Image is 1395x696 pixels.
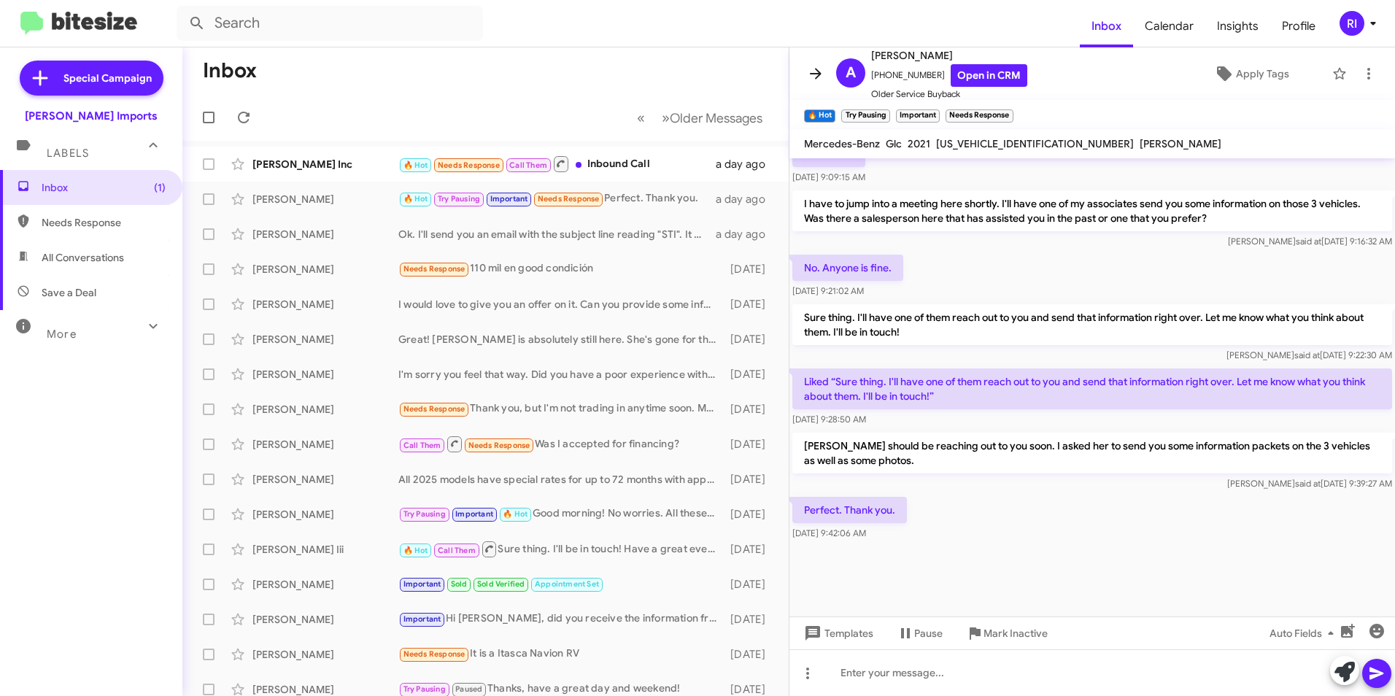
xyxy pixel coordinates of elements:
[403,684,446,694] span: Try Pausing
[398,260,724,277] div: 110 mil en good condición
[724,507,777,522] div: [DATE]
[42,285,96,300] span: Save a Deal
[1340,11,1364,36] div: RI
[846,61,856,85] span: A
[1236,61,1289,87] span: Apply Tags
[252,332,398,347] div: [PERSON_NAME]
[252,542,398,557] div: [PERSON_NAME] Iii
[1270,620,1340,646] span: Auto Fields
[724,262,777,277] div: [DATE]
[63,71,152,85] span: Special Campaign
[47,147,89,160] span: Labels
[1295,478,1321,489] span: said at
[398,297,724,312] div: I would love to give you an offer on it. Can you provide some information on that vehicle for me?...
[662,109,670,127] span: »
[792,304,1392,345] p: Sure thing. I'll have one of them reach out to you and send that information right over. Let me k...
[252,192,398,206] div: [PERSON_NAME]
[398,227,716,241] div: Ok. I'll send you an email with the subject line reading "STI". It will have a form attached that...
[792,497,907,523] p: Perfect. Thank you.
[670,110,762,126] span: Older Messages
[538,194,600,204] span: Needs Response
[637,109,645,127] span: «
[403,546,428,555] span: 🔥 Hot
[398,332,724,347] div: Great! [PERSON_NAME] is absolutely still here. She's gone for the evening but I'll have her reach...
[503,509,528,519] span: 🔥 Hot
[724,542,777,557] div: [DATE]
[468,441,530,450] span: Needs Response
[1296,236,1321,247] span: said at
[398,472,724,487] div: All 2025 models have special rates for up to 72 months with approved credit. Plus, when you choos...
[716,227,777,241] div: a day ago
[1270,5,1327,47] a: Profile
[716,192,777,206] div: a day ago
[252,262,398,277] div: [PERSON_NAME]
[398,646,724,662] div: It is a Itasca Navion RV
[403,441,441,450] span: Call Them
[398,611,724,627] div: Hi [PERSON_NAME], did you receive the information from [PERSON_NAME] [DATE] in regards to the GLA...
[1228,236,1392,247] span: [PERSON_NAME] [DATE] 9:16:32 AM
[1227,478,1392,489] span: [PERSON_NAME] [DATE] 9:39:27 AM
[509,161,547,170] span: Call Them
[398,435,724,453] div: Was I accepted for financing?
[438,194,480,204] span: Try Pausing
[42,250,124,265] span: All Conversations
[398,540,724,558] div: Sure thing. I'll be in touch! Have a great evening.
[154,180,166,195] span: (1)
[42,180,166,195] span: Inbox
[1177,61,1325,87] button: Apply Tags
[398,401,724,417] div: Thank you, but I'm not trading in anytime soon. My current MB is a 2004 and I love it.
[801,620,873,646] span: Templates
[477,579,525,589] span: Sold Verified
[724,367,777,382] div: [DATE]
[1205,5,1270,47] a: Insights
[1140,137,1221,150] span: [PERSON_NAME]
[47,328,77,341] span: More
[20,61,163,96] a: Special Campaign
[1133,5,1205,47] a: Calendar
[871,87,1027,101] span: Older Service Buyback
[403,404,465,414] span: Needs Response
[455,684,482,694] span: Paused
[871,64,1027,87] span: [PHONE_NUMBER]
[792,414,866,425] span: [DATE] 9:28:50 AM
[177,6,483,41] input: Search
[946,109,1013,123] small: Needs Response
[252,472,398,487] div: [PERSON_NAME]
[403,161,428,170] span: 🔥 Hot
[1294,349,1320,360] span: said at
[1226,349,1392,360] span: [PERSON_NAME] [DATE] 9:22:30 AM
[792,190,1392,231] p: I have to jump into a meeting here shortly. I'll have one of my associates send you some informat...
[724,647,777,662] div: [DATE]
[792,527,866,538] span: [DATE] 9:42:06 AM
[25,109,158,123] div: [PERSON_NAME] Imports
[724,297,777,312] div: [DATE]
[252,577,398,592] div: [PERSON_NAME]
[951,64,1027,87] a: Open in CRM
[724,437,777,452] div: [DATE]
[490,194,528,204] span: Important
[724,577,777,592] div: [DATE]
[724,472,777,487] div: [DATE]
[1258,620,1351,646] button: Auto Fields
[914,620,943,646] span: Pause
[403,614,441,624] span: Important
[403,649,465,659] span: Needs Response
[42,215,166,230] span: Needs Response
[984,620,1048,646] span: Mark Inactive
[724,402,777,417] div: [DATE]
[252,297,398,312] div: [PERSON_NAME]
[936,137,1134,150] span: [US_VEHICLE_IDENTIFICATION_NUMBER]
[403,579,441,589] span: Important
[252,507,398,522] div: [PERSON_NAME]
[398,190,716,207] div: Perfect. Thank you.
[653,103,771,133] button: Next
[438,546,476,555] span: Call Them
[792,285,864,296] span: [DATE] 9:21:02 AM
[789,620,885,646] button: Templates
[535,579,599,589] span: Appointment Set
[1080,5,1133,47] a: Inbox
